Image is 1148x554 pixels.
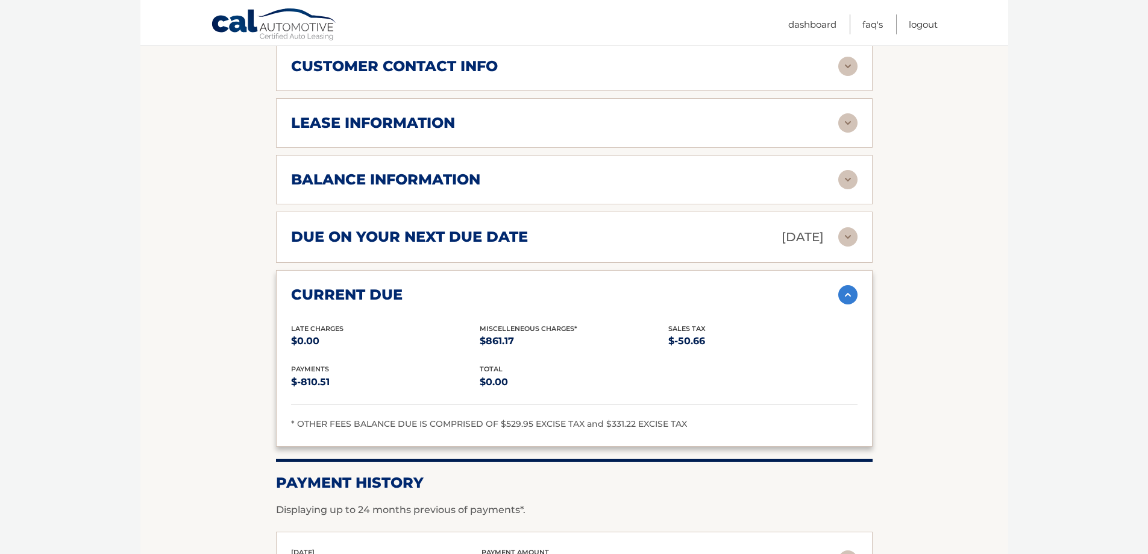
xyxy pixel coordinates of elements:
[211,8,337,43] a: Cal Automotive
[838,170,858,189] img: accordion-rest.svg
[291,57,498,75] h2: customer contact info
[788,14,836,34] a: Dashboard
[480,324,577,333] span: Miscelleneous Charges*
[291,374,480,391] p: $-810.51
[480,333,668,350] p: $861.17
[480,374,668,391] p: $0.00
[291,333,480,350] p: $0.00
[291,228,528,246] h2: due on your next due date
[291,324,343,333] span: Late Charges
[668,333,857,350] p: $-50.66
[782,227,824,248] p: [DATE]
[838,113,858,133] img: accordion-rest.svg
[838,227,858,247] img: accordion-rest.svg
[276,503,873,517] p: Displaying up to 24 months previous of payments*.
[862,14,883,34] a: FAQ's
[668,324,706,333] span: Sales Tax
[291,171,480,189] h2: balance information
[276,474,873,492] h2: Payment History
[838,285,858,304] img: accordion-active.svg
[291,286,403,304] h2: current due
[291,114,455,132] h2: lease information
[909,14,938,34] a: Logout
[291,417,858,432] div: * OTHER FEES BALANCE DUE IS COMPRISED OF $529.95 EXCISE TAX and $331.22 EXCISE TAX
[480,365,503,373] span: total
[838,57,858,76] img: accordion-rest.svg
[291,365,329,373] span: payments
